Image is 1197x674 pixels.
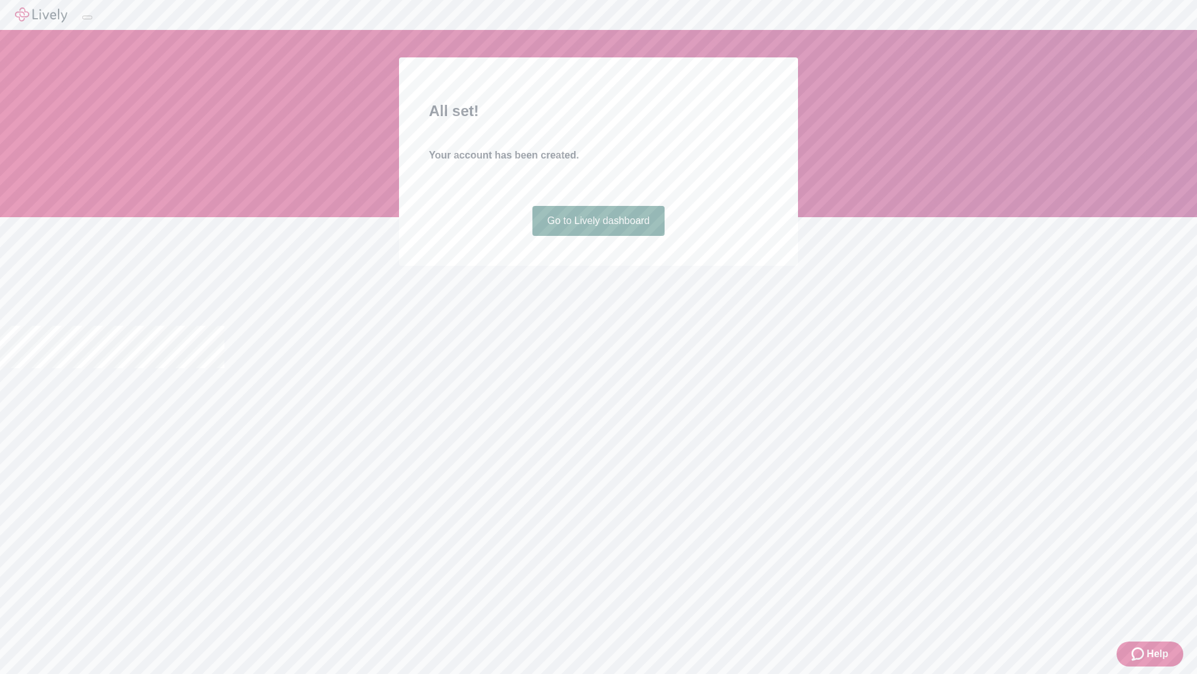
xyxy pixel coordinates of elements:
[1117,642,1183,667] button: Zendesk support iconHelp
[15,7,67,22] img: Lively
[429,100,768,122] h2: All set!
[532,206,665,236] a: Go to Lively dashboard
[82,16,92,19] button: Log out
[1147,647,1168,662] span: Help
[429,148,768,163] h4: Your account has been created.
[1132,647,1147,662] svg: Zendesk support icon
